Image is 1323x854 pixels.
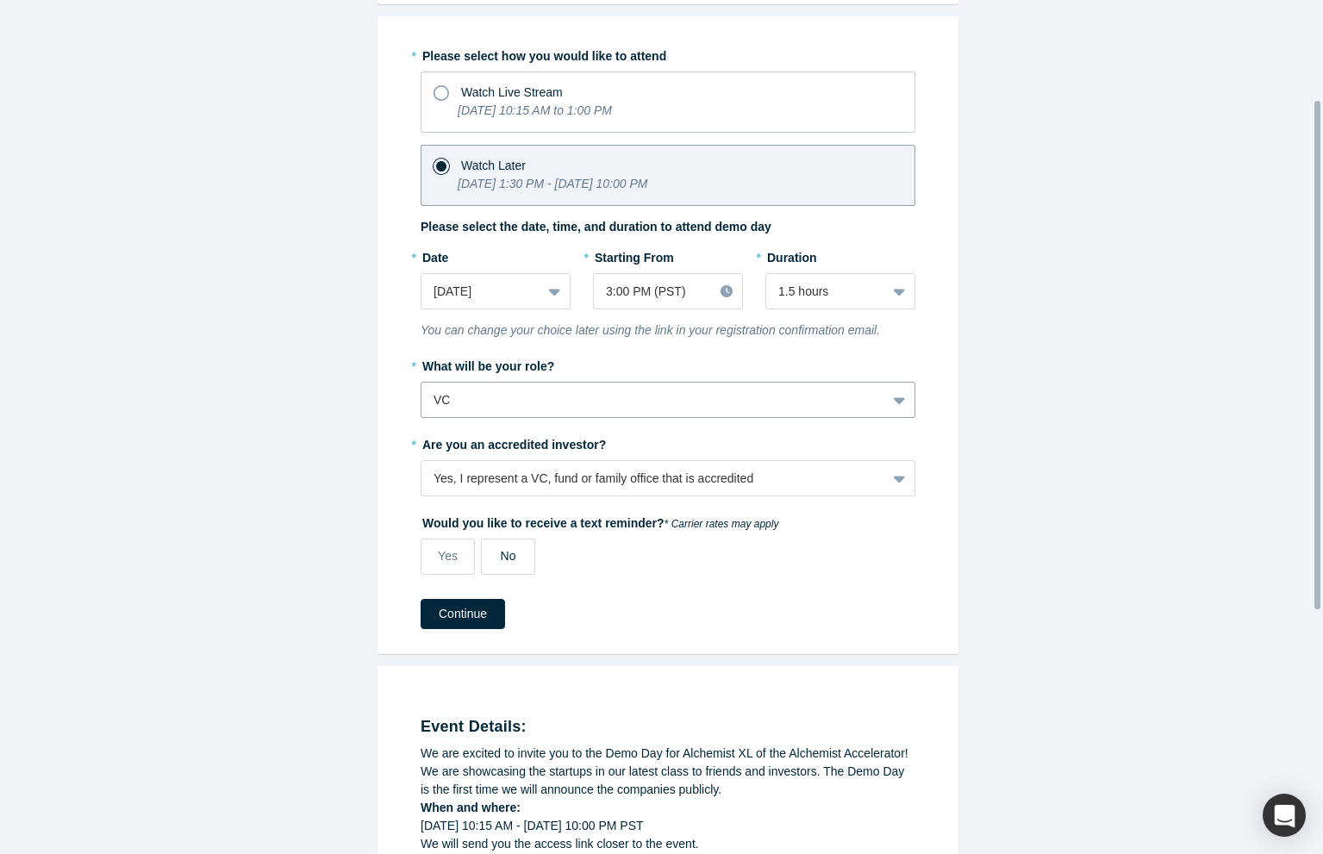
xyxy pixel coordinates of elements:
[421,745,915,763] div: We are excited to invite you to the Demo Day for Alchemist XL of the Alchemist Accelerator!
[421,41,915,65] label: Please select how you would like to attend
[593,243,674,267] label: Starting From
[421,801,521,814] strong: When and where:
[421,763,915,799] div: We are showcasing the startups in our latest class to friends and investors. The Demo Day is the ...
[421,243,571,267] label: Date
[665,518,779,530] em: * Carrier rates may apply
[421,218,771,236] label: Please select the date, time, and duration to attend demo day
[458,177,647,190] i: [DATE] 1:30 PM - [DATE] 10:00 PM
[501,549,516,563] span: No
[421,508,915,533] label: Would you like to receive a text reminder?
[438,549,458,563] span: Yes
[461,85,563,99] span: Watch Live Stream
[421,599,505,629] button: Continue
[765,243,915,267] label: Duration
[421,323,880,337] i: You can change your choice later using the link in your registration confirmation email.
[421,430,915,454] label: Are you an accredited investor?
[458,103,612,117] i: [DATE] 10:15 AM to 1:00 PM
[421,352,915,376] label: What will be your role?
[421,817,915,835] div: [DATE] 10:15 AM - [DATE] 10:00 PM PST
[421,835,915,853] div: We will send you the access link closer to the event.
[461,159,526,172] span: Watch Later
[434,470,874,488] div: Yes, I represent a VC, fund or family office that is accredited
[421,718,527,735] strong: Event Details:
